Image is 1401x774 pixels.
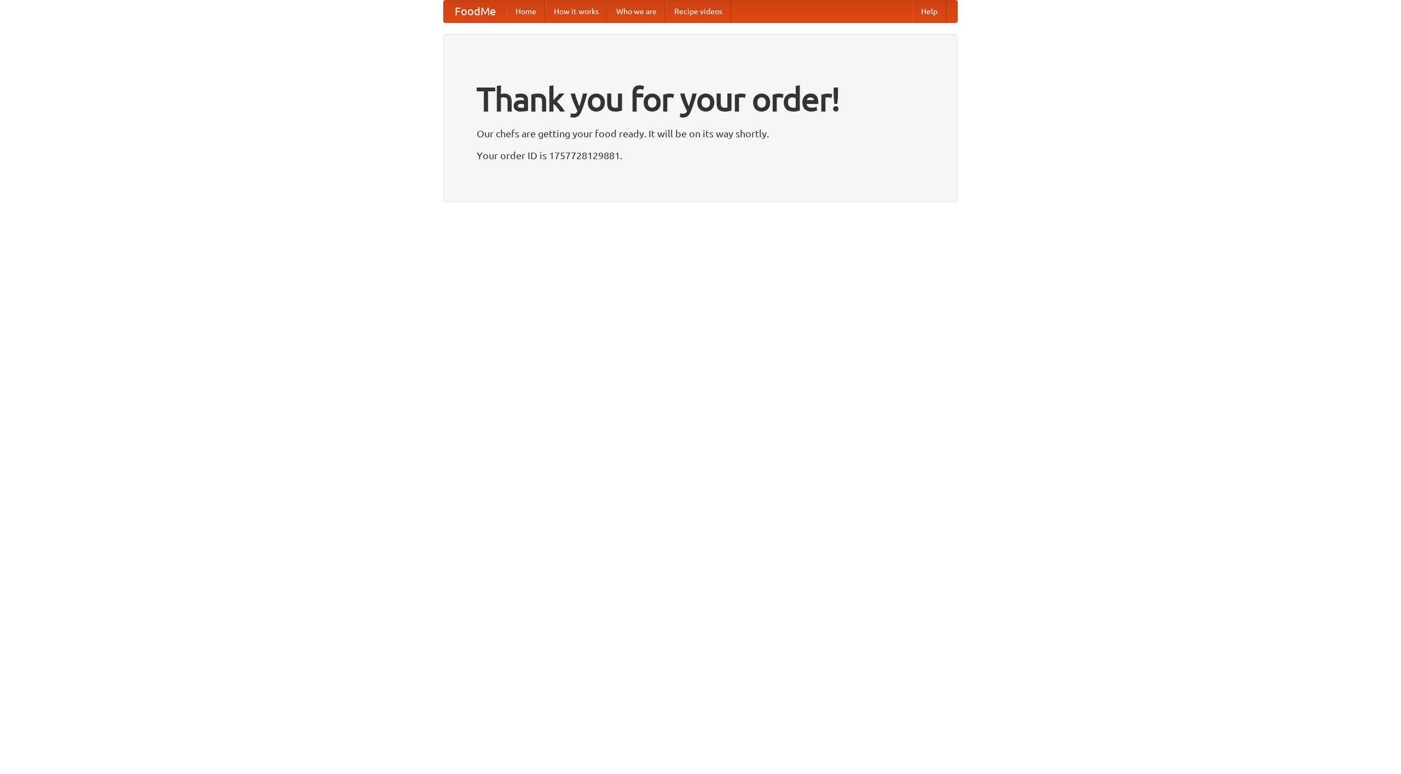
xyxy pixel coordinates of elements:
a: Recipe videos [665,1,731,22]
a: How it works [545,1,607,22]
a: FoodMe [444,1,507,22]
h1: Thank you for your order! [477,73,924,125]
a: Help [912,1,946,22]
p: Our chefs are getting your food ready. It will be on its way shortly. [477,125,924,142]
a: Home [507,1,545,22]
p: Your order ID is 1757728129881. [477,147,924,164]
a: Who we are [607,1,665,22]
